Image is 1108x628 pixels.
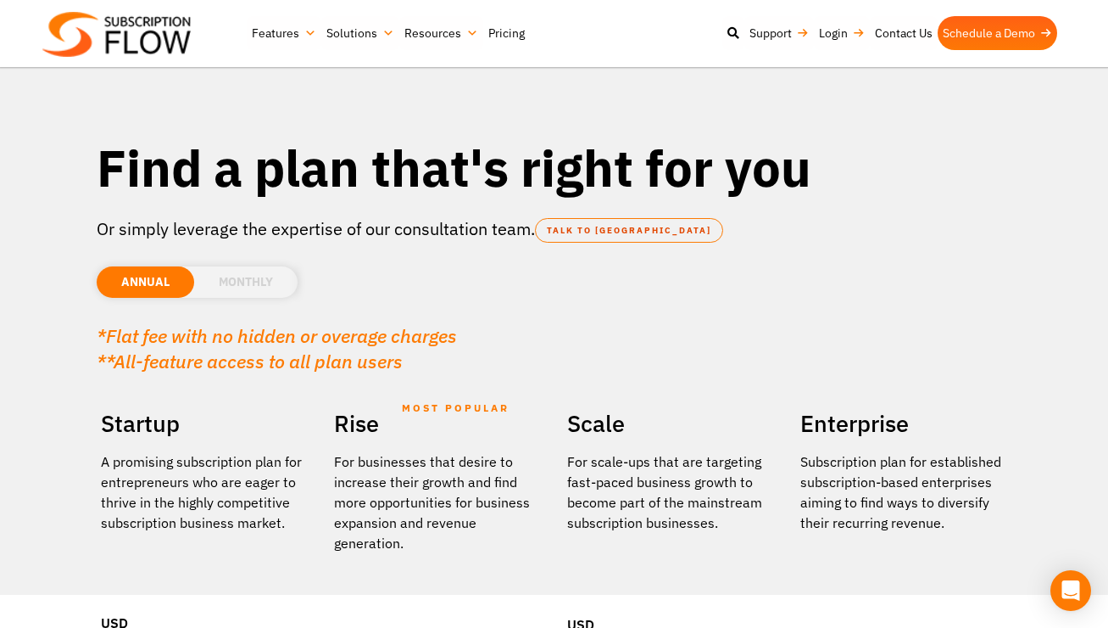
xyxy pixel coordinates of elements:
h2: Scale [567,404,775,443]
p: Subscription plan for established subscription-based enterprises aiming to find ways to diversify... [800,451,1008,533]
div: Open Intercom Messenger [1050,570,1091,611]
p: A promising subscription plan for entrepreneurs who are eager to thrive in the highly competitive... [101,451,309,533]
h2: Rise [334,404,542,443]
em: *Flat fee with no hidden or overage charges [97,323,457,348]
div: For scale-ups that are targeting fast-paced business growth to become part of the mainstream subs... [567,451,775,533]
a: Login [814,16,870,50]
a: Resources [399,16,483,50]
a: Support [744,16,814,50]
a: Schedule a Demo [938,16,1057,50]
h2: Enterprise [800,404,1008,443]
a: Solutions [321,16,399,50]
div: For businesses that desire to increase their growth and find more opportunities for business expa... [334,451,542,553]
h2: Startup [101,404,309,443]
em: **All-feature access to all plan users [97,349,403,373]
span: MOST POPULAR [402,389,509,428]
a: Contact Us [870,16,938,50]
img: Subscriptionflow [42,12,191,57]
li: ANNUAL [97,266,194,298]
p: Or simply leverage the expertise of our consultation team. [97,216,1012,242]
h1: Find a plan that's right for you [97,136,1012,199]
a: Features [247,16,321,50]
a: TALK TO [GEOGRAPHIC_DATA] [535,218,723,243]
li: MONTHLY [194,266,298,298]
a: Pricing [483,16,530,50]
